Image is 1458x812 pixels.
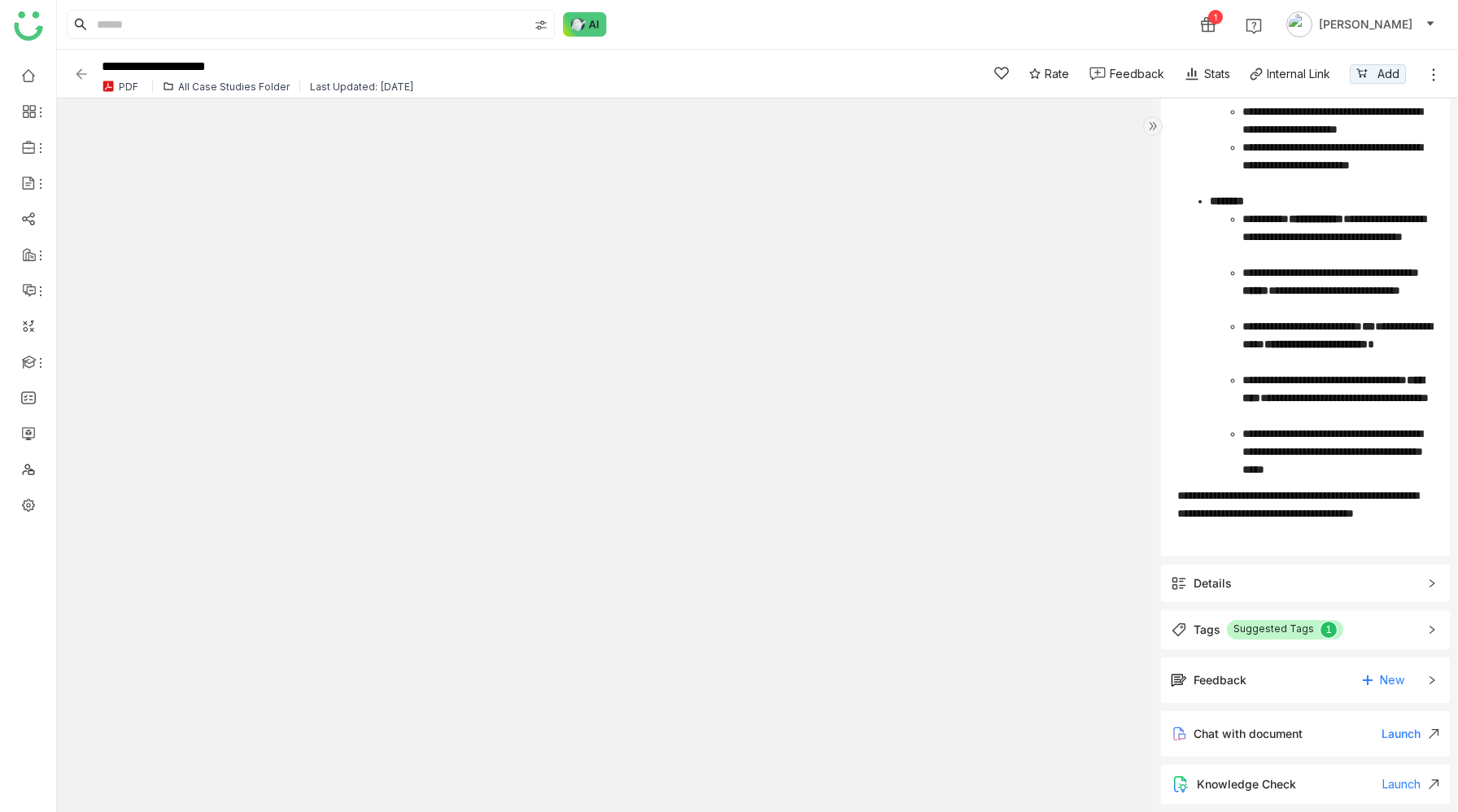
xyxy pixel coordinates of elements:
[1110,65,1164,82] div: Feedback
[1325,622,1332,638] p: 1
[14,11,43,41] img: logo
[1194,574,1232,592] div: Details
[1161,657,1450,703] div: FeedbackNew
[1233,622,1314,637] div: Suggested Tags
[1089,67,1106,81] img: feedback-1.svg
[1184,66,1200,82] img: stats.svg
[119,81,138,93] div: PDF
[1267,65,1330,82] div: Internal Link
[1194,621,1220,639] div: Tags
[1286,11,1312,37] img: avatar
[1194,671,1246,689] div: Feedback
[1382,777,1440,791] div: Launch
[163,81,174,92] img: folder.svg
[1161,610,1450,649] div: TagsSuggested Tags
[1377,65,1399,83] span: Add
[178,81,290,93] div: All Case Studies Folder
[1246,18,1262,34] img: help.svg
[1197,777,1296,791] div: Knowledge Check
[1380,668,1404,692] span: New
[310,81,414,93] div: Last Updated: [DATE]
[1194,727,1303,740] span: Chat with document
[73,66,89,82] img: back
[563,12,607,37] img: ask-buddy-normal.svg
[1045,65,1069,82] span: Rate
[1184,65,1230,82] div: Stats
[1320,622,1337,638] nz-badge-sup: 1
[535,19,548,32] img: search-type.svg
[1382,727,1440,740] div: Launch
[1283,11,1438,37] button: [PERSON_NAME]
[102,80,115,93] img: pdf.svg
[1319,15,1412,33] span: [PERSON_NAME]
[1208,10,1223,24] div: 1
[1161,565,1450,602] div: Details
[1350,64,1406,84] button: Add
